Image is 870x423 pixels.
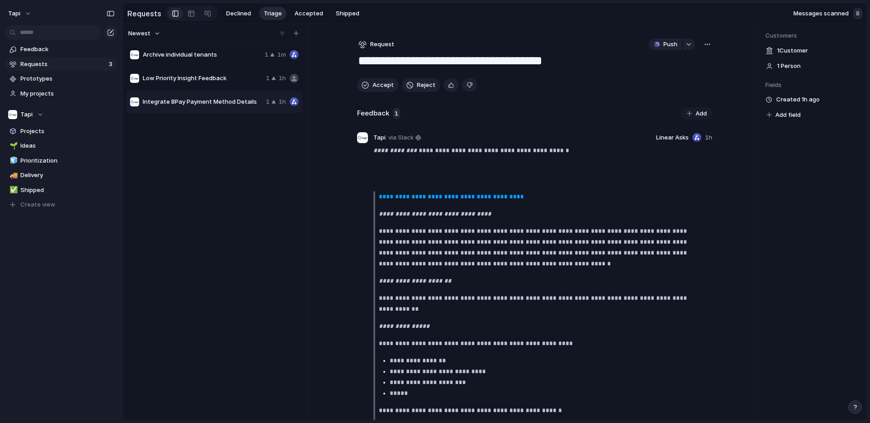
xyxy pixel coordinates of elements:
a: Projects [5,125,118,138]
span: Tapi [373,133,386,142]
button: Reject [402,78,440,92]
span: 1 Person [777,62,801,71]
span: Push [663,40,677,49]
span: tapi [8,9,20,18]
button: 🚚 [8,171,17,180]
span: Archive individual tenants [143,50,261,59]
span: Tapi [20,110,33,119]
button: Create view [5,198,118,211]
span: Delivery [20,171,115,180]
span: Messages scanned [793,9,849,18]
button: Declined [222,7,256,20]
span: 1 [266,97,270,106]
span: Linear Asks [656,133,689,142]
button: Tapi [5,108,118,121]
a: Prototypes [5,72,118,86]
div: 🌱 [10,141,16,151]
span: Reject [417,81,435,90]
span: 1m [277,50,286,59]
span: 1 [265,50,268,59]
button: Request [357,38,396,50]
span: Accepted [295,9,323,18]
button: Accepted [290,7,328,20]
span: Fields [765,81,860,90]
div: 🧊 [10,155,16,166]
span: Ideas [20,141,115,150]
span: Requests [20,60,106,69]
span: 1h [279,74,286,83]
a: via Slack [387,132,423,143]
a: 🚚Delivery [5,168,118,182]
span: Projects [20,127,115,136]
span: My projects [20,89,115,98]
span: Prioritization [20,156,115,165]
span: Request [370,40,394,49]
span: Prototypes [20,74,115,83]
span: 1 Customer [777,46,808,55]
span: 3 [109,60,114,69]
span: 1h [279,97,286,106]
span: via Slack [388,133,414,142]
h2: Feedback [357,108,389,119]
a: Feedback [5,43,118,56]
span: Add [696,109,707,118]
a: Requests3 [5,58,118,71]
button: Triage [259,7,286,20]
span: 1 [393,108,400,120]
span: Low Priority Insight Feedback [143,74,262,83]
a: 🧊Prioritization [5,154,118,168]
span: Shipped [20,186,115,195]
span: Triage [264,9,282,18]
button: tapi [4,6,36,21]
span: Declined [226,9,251,18]
button: Add field [765,109,802,121]
button: 🧊 [8,156,17,165]
button: ✅ [8,186,17,195]
button: Newest [127,28,162,39]
h2: Requests [127,8,161,19]
span: Newest [128,29,150,38]
span: Customers [765,31,860,40]
a: ✅Shipped [5,183,118,197]
a: 🌱Ideas [5,139,118,153]
span: 1 [266,74,270,83]
span: 1h [705,133,712,142]
span: Shipped [336,9,359,18]
span: Add field [775,111,801,120]
button: Shipped [331,7,364,20]
button: Push [649,38,682,50]
div: ✅ [10,185,16,195]
div: 🚚 [10,170,16,181]
button: 🌱 [8,141,17,150]
span: Created 1h ago [776,95,820,104]
span: Create view [20,200,55,209]
span: Integrate BPay Payment Method Details [143,97,262,106]
span: Accept [372,81,394,90]
span: Feedback [20,45,115,54]
button: Add [681,107,712,120]
a: My projects [5,87,118,101]
div: 8 [853,8,862,19]
button: Accept [357,78,398,92]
